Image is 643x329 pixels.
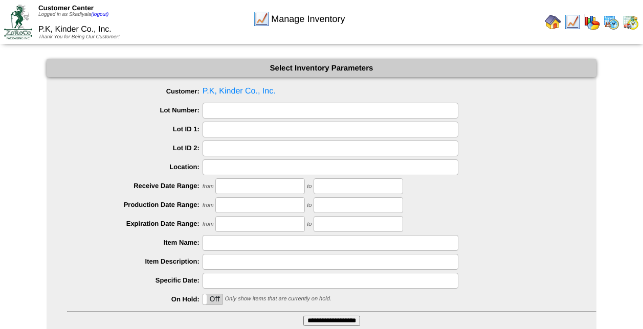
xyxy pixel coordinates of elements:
span: Logged in as Skadiyala [38,12,108,17]
label: Item Description: [67,257,203,265]
img: graph.gif [584,14,600,30]
label: Lot ID 1: [67,125,203,133]
img: ZoRoCo_Logo(Green%26Foil)%20jpg.webp [4,5,32,39]
span: Manage Inventory [271,14,345,25]
div: OnOff [203,294,223,305]
span: from [203,221,214,227]
span: to [307,183,312,190]
label: Production Date Range: [67,201,203,208]
label: Lot ID 2: [67,144,203,152]
label: Customer: [67,87,203,95]
label: Expiration Date Range: [67,220,203,227]
img: line_graph.gif [253,11,270,27]
label: Specific Date: [67,276,203,284]
span: P.K, Kinder Co., Inc. [67,84,596,99]
span: Only show items that are currently on hold. [225,296,331,302]
label: Receive Date Range: [67,182,203,190]
span: to [307,221,312,227]
img: line_graph.gif [564,14,581,30]
label: Item Name: [67,239,203,246]
span: from [203,202,214,208]
img: home.gif [545,14,561,30]
img: calendarinout.gif [623,14,639,30]
label: Off [203,294,223,304]
span: Customer Center [38,4,94,12]
label: Location: [67,163,203,171]
label: Lot Number: [67,106,203,114]
span: Thank You for Being Our Customer! [38,34,120,40]
span: to [307,202,312,208]
span: from [203,183,214,190]
span: P.K, Kinder Co., Inc. [38,25,112,34]
label: On Hold: [67,295,203,303]
a: (logout) [91,12,108,17]
img: calendarprod.gif [603,14,619,30]
div: Select Inventory Parameters [47,59,596,77]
